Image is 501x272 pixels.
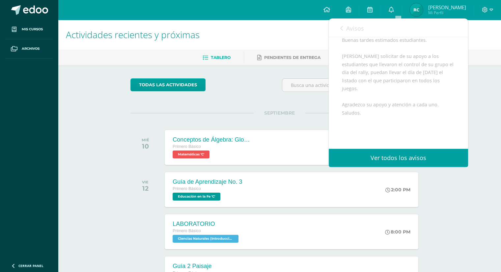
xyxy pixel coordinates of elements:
[5,20,53,39] a: Mis cursos
[257,52,320,63] a: Pendientes de entrega
[342,36,455,165] div: Buenas tardes estimados estudiantes. [PERSON_NAME] solicitar de su apoyo a los estudiantes que ll...
[173,136,252,143] div: Conceptos de Álgebra: Glosario
[22,46,40,51] span: Archivos
[385,187,410,193] div: 2:00 PM
[346,24,364,32] span: Avisos
[254,110,305,116] span: SEPTIEMBRE
[264,55,320,60] span: Pendientes de entrega
[5,39,53,59] a: Archivos
[142,138,149,142] div: MIÉ
[173,221,240,228] div: LABORATORIO
[173,150,209,158] span: Matemáticas 'C'
[203,52,231,63] a: Tablero
[173,186,201,191] span: Primero Básico
[282,79,428,92] input: Busca una actividad próxima aquí...
[173,235,238,243] span: Ciencias Naturales (Introducción a la Biología) 'C'
[173,144,201,149] span: Primero Básico
[385,229,410,235] div: 8:00 PM
[428,10,466,15] span: Mi Perfil
[173,263,240,270] div: Guía 2 Paisaje
[22,27,43,32] span: Mis cursos
[329,149,468,167] a: Ver todos los avisos
[66,28,200,41] span: Actividades recientes y próximas
[211,55,231,60] span: Tablero
[142,142,149,150] div: 10
[18,263,43,268] span: Cerrar panel
[142,180,149,184] div: VIE
[410,3,423,16] img: 26a00f5eb213dc1aa4cded5c7343e6cd.png
[142,184,149,192] div: 12
[173,229,201,233] span: Primero Básico
[130,78,206,91] a: todas las Actividades
[173,178,242,185] div: Guía de Aprendizaje No. 3
[173,193,220,201] span: Educación en la Fe 'C'
[428,4,466,11] span: [PERSON_NAME]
